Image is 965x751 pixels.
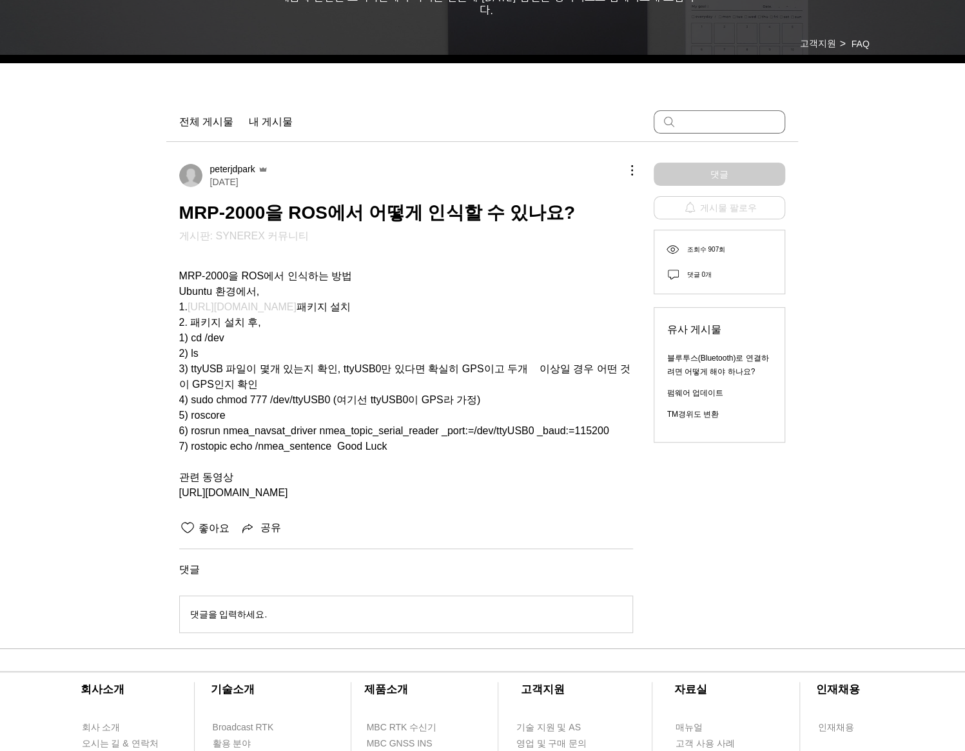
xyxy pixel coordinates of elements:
[81,719,155,736] a: 회사 소개
[179,114,233,130] a: 전체 게시물
[179,472,233,483] span: 관련 동영상
[179,394,481,405] span: 4) sudo chmod 777 /dev/ttyUSB0 (여기선 ttyUSB0이 GPS라 가정)
[654,163,785,186] button: 댓글
[179,363,631,390] span: 3) ttyUSB 파일이 몇개 있는지 확인, ttyUSB0만 있다면 확실히 GPS이고 두개 이상일 경우 어떤 것이 GPS인지 확인
[179,487,288,498] span: [URL][DOMAIN_NAME]
[687,243,725,255] div: 조회수 907회
[367,737,433,750] span: MBC GNSS INS
[654,196,785,219] button: 게시물 팔로우
[210,175,239,188] span: [DATE]
[196,523,229,534] span: 좋아요
[516,737,587,750] span: 영업 및 구매 문의
[817,694,965,750] iframe: Wix Chat
[179,565,633,575] span: 댓글
[82,721,121,734] span: 회사 소개
[700,203,757,213] span: 게시물 팔로우
[516,721,581,734] span: 기술 지원 및 AS
[211,683,255,696] span: ​기술소개
[179,203,576,223] span: MRP-2000을 ROS에서 어떻게 인식할 수 있나요?
[676,721,703,734] span: 매뉴얼
[618,163,633,178] button: 추가 작업
[179,332,224,343] span: 1) cd /dev
[210,163,255,175] span: peterjdpark
[240,520,281,536] button: Share via link
[179,301,188,312] span: 1.
[179,317,261,328] span: 2. 패키지 설치 후,
[179,270,352,281] span: MRP-2000을 ROS에서 인식하는 방법
[81,683,124,696] span: ​회사소개
[667,410,719,419] a: TM경위도 변환
[249,114,293,130] a: 내 게시물
[179,230,309,241] a: 게시판: SYNEREX 커뮤니티
[179,425,609,436] span: 6) rosrun nmea_navsat_driver nmea_topic_serial_reader _port:=/dev/ttyUSB0 _baud:=115200
[667,388,723,397] a: 펌웨어 업데이트
[180,596,632,632] button: 댓글을 입력하세요.
[516,719,612,736] a: 기술 지원 및 AS
[364,683,408,696] span: ​제품소개
[212,719,286,736] a: Broadcast RTK
[179,348,199,359] span: 2) ls
[667,321,772,339] span: 유사 게시물
[710,168,728,181] span: 댓글
[674,683,707,696] span: ​자료실
[675,719,749,736] a: 매뉴얼
[366,719,463,736] a: MBC RTK 수신기
[82,737,159,750] span: 오시는 길 & 연락처
[260,521,281,535] span: 공유
[676,737,735,750] span: 고객 사용 사례
[258,164,268,174] svg: 운영자
[188,301,297,312] a: [URL][DOMAIN_NAME]
[367,721,437,734] span: MBC RTK 수신기
[179,441,387,452] span: 7) rostopic echo /nmea_sentence Good Luck
[179,410,226,421] span: 5) roscore
[213,737,251,750] span: 활용 분야
[179,286,259,297] span: Ubuntu 환경에서,
[687,268,725,281] div: 댓글 0개
[521,683,565,696] span: ​고객지원
[213,721,274,734] span: Broadcast RTK
[667,354,769,376] a: 블루투스(Bluetooth)로 연결하려면 어떻게 해야 하나요?
[190,609,268,619] span: 댓글을 입력하세요.
[816,683,860,696] span: ​인재채용
[297,301,351,312] span: 패키지 설치
[179,163,268,188] a: peterjdpark운영자[DATE]
[179,520,196,536] button: 좋아요 아이콘 표시 해제됨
